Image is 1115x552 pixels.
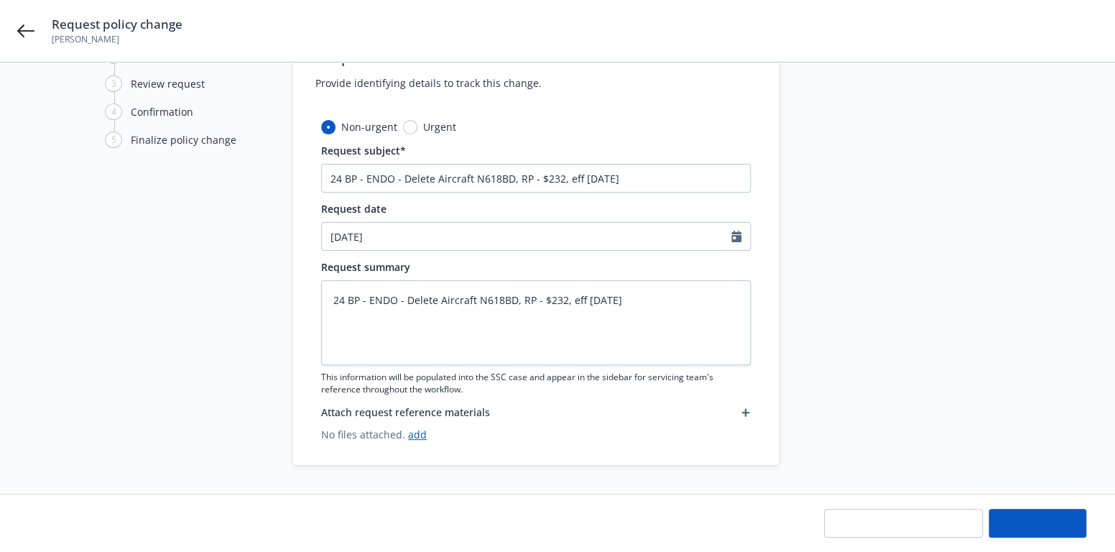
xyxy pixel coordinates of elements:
[131,76,205,91] div: Review request
[321,280,751,365] textarea: 24 BP - ENDO - Delete Aircraft N618BD, RP - $232, eff [DATE]
[321,405,490,420] span: Attach request reference materials
[403,120,417,134] input: Urgent
[52,16,182,33] span: Request policy change
[105,132,122,148] div: 5
[341,119,397,134] span: Non-urgent
[1015,516,1060,530] span: Continue
[322,223,731,250] input: MM/DD/YYYY
[131,132,236,147] div: Finalize policy change
[52,33,182,46] span: [PERSON_NAME]
[989,509,1086,538] button: Continue
[105,75,122,92] div: 3
[408,428,427,441] a: add
[321,260,410,274] span: Request summary
[131,104,193,119] div: Confirmation
[321,371,751,395] span: This information will be populated into the SSC case and appear in the sidebar for servicing team...
[321,202,387,216] span: Request date
[423,119,456,134] span: Urgent
[848,516,959,530] span: Save progress and exit
[321,144,406,157] span: Request subject*
[321,427,751,442] span: No files attached.
[321,120,336,134] input: Non-urgent
[105,103,122,120] div: 4
[315,75,542,91] span: Provide identifying details to track this change.
[731,231,741,242] svg: Calendar
[824,509,983,538] button: Save progress and exit
[321,164,751,193] input: The subject will appear in the summary list view for quick reference.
